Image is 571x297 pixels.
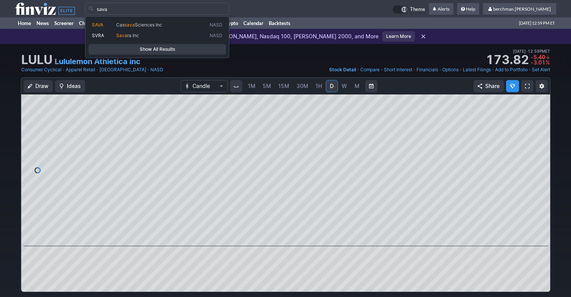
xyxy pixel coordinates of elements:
[351,80,363,92] a: M
[360,66,380,74] a: Compare
[495,66,528,74] a: Add to Portfolio
[35,82,49,90] span: Draw
[459,66,462,74] span: •
[463,66,491,74] a: Latest Filings
[85,16,229,58] div: Search
[85,3,229,15] input: Search
[62,66,65,74] span: •
[210,33,222,39] span: NASD
[92,22,103,28] span: SAVA
[125,22,135,28] span: sava
[192,82,216,90] span: Candle
[99,66,146,74] a: [GEOGRAPHIC_DATA]
[181,80,228,92] button: Chart Type
[127,33,139,38] span: ra Inc
[338,80,350,92] a: W
[315,83,322,89] span: 1H
[531,59,545,66] span: -3.01
[88,44,226,55] a: Show All Results
[21,54,52,66] h1: LULU
[485,82,500,90] span: Share
[143,33,379,40] p: Evolving the Heatmap: [PERSON_NAME], Nasdaq 100, [PERSON_NAME] 2000, and More
[410,5,425,14] span: Theme
[463,67,491,72] span: Latest Filings
[278,83,289,89] span: 15M
[546,59,550,66] span: %
[492,66,494,74] span: •
[439,66,442,74] span: •
[513,48,550,55] span: [DATE] 12:59PM ET
[67,82,81,90] span: Ideas
[483,3,556,15] a: berchman.[PERSON_NAME]
[263,83,271,89] span: 5M
[150,66,163,74] a: NASD
[355,83,360,89] span: M
[536,80,548,92] button: Chart Settings
[531,54,545,60] span: -5.40
[96,66,99,74] span: •
[244,80,259,92] a: 1M
[275,80,293,92] a: 15M
[76,17,96,29] a: Charts
[493,6,551,12] span: berchman.[PERSON_NAME]
[330,83,334,89] span: D
[380,66,383,74] span: •
[326,80,338,92] a: D
[266,17,293,29] a: Backtests
[259,80,274,92] a: 5M
[312,80,325,92] a: 1H
[365,80,377,92] button: Range
[473,80,504,92] button: Share
[92,33,104,38] span: SVRA
[55,56,140,67] a: Lululemon Athletica inc
[329,67,356,72] span: Stock Detail
[442,66,459,74] a: Options
[116,22,125,28] span: Cas
[24,80,53,92] button: Draw
[220,17,241,29] a: Crypto
[34,17,52,29] a: News
[416,66,438,74] a: Financials
[393,5,425,14] a: Theme
[342,83,347,89] span: W
[521,80,533,92] a: Fullscreen
[519,17,555,29] span: [DATE] 12:59 PM ET
[532,66,550,74] a: Set Alert
[486,54,529,66] strong: 173.82
[528,66,531,74] span: •
[413,66,416,74] span: •
[457,3,479,15] a: Help
[248,83,256,89] span: 1M
[329,66,356,74] a: Stock Detail
[297,83,308,89] span: 30M
[210,22,222,28] span: NASD
[135,22,162,28] span: Sciences Inc
[241,17,266,29] a: Calendar
[382,31,415,42] a: Learn More
[293,80,312,92] a: 30M
[116,33,127,38] span: Sava
[506,80,519,92] button: Explore new features
[15,17,34,29] a: Home
[55,80,85,92] button: Ideas
[21,66,62,74] a: Consumer Cyclical
[52,17,76,29] a: Screener
[429,3,453,15] a: Alerts
[66,66,95,74] a: Apparel Retail
[357,66,360,74] span: •
[526,48,528,55] span: •
[230,80,242,92] button: Interval
[92,46,222,53] span: Show All Results
[384,66,412,74] a: Short Interest
[147,66,150,74] span: •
